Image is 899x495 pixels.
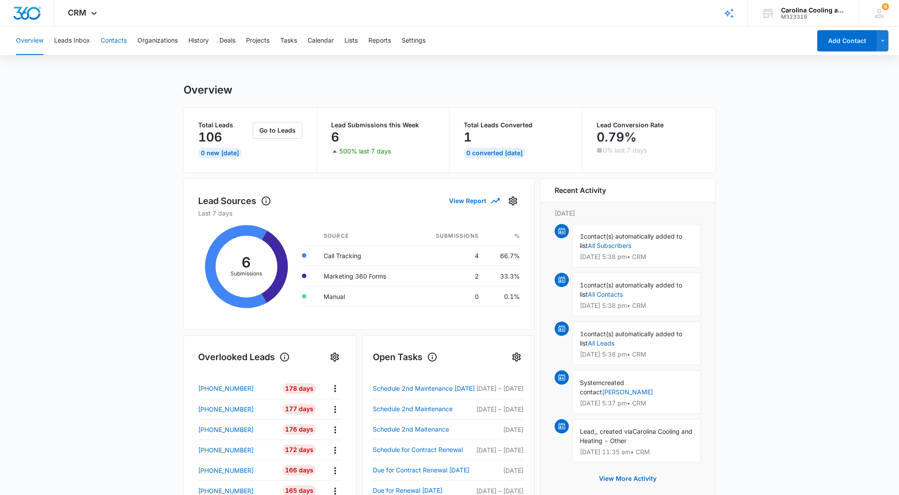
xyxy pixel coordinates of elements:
p: [PHONE_NUMBER] [198,466,254,475]
p: Lead Conversion Rate [597,122,701,128]
th: Submissions [413,227,485,246]
div: 0 New [DATE] [198,148,242,158]
span: CRM [68,8,86,17]
p: [DATE] 5:38 pm • CRM [580,302,693,309]
p: 500% last 7 days [339,148,391,154]
p: Total Leads Converted [464,122,568,128]
div: 0 Converted [DATE] [464,148,525,158]
p: [PHONE_NUMBER] [198,384,254,393]
span: , created via [596,428,633,435]
td: 33.3% [486,266,520,286]
a: All Leads [588,339,614,347]
button: Deals [219,27,235,55]
a: All Contacts [588,291,623,298]
a: [PHONE_NUMBER] [198,466,276,475]
span: contact(s) automatically added to list [580,330,682,347]
h1: Lead Sources [198,194,271,208]
a: [PHONE_NUMBER] [198,425,276,434]
button: Leads Inbox [54,27,90,55]
div: account name [781,7,846,14]
button: History [188,27,209,55]
a: All Subscribers [588,242,631,249]
a: [PHONE_NUMBER] [198,384,276,393]
button: Tasks [280,27,297,55]
p: 6 [331,130,339,144]
span: 1 [580,232,584,240]
td: 2 [413,266,485,286]
td: 0.1% [486,286,520,306]
p: [DATE] – [DATE] [476,405,524,414]
td: 4 [413,245,485,266]
a: Go to Leads [253,126,302,134]
button: Contacts [101,27,127,55]
div: 166 Days [282,465,316,475]
button: Organizations [137,27,178,55]
p: [DATE] [476,425,524,434]
h1: Open Tasks [373,350,438,364]
button: Actions [328,402,342,416]
a: Schedule 2nd Maintenance [373,404,476,414]
p: [DATE] 11:35 am • CRM [580,449,693,455]
span: System [580,379,602,386]
button: Calendar [308,27,334,55]
div: account id [781,14,846,20]
span: contact(s) automatically added to list [580,232,682,249]
p: [DATE] [555,208,701,218]
h1: Overview [184,83,232,97]
p: [DATE] [476,466,524,475]
a: [PERSON_NAME] [602,388,653,396]
span: 1 [580,330,584,338]
a: Schedule 2nd Maitenance [373,424,476,435]
p: 106 [198,130,222,144]
div: 178 Days [282,383,316,394]
button: Reports [368,27,391,55]
p: [PHONE_NUMBER] [198,405,254,414]
a: Due for Contract Renewal [DATE] [373,465,476,475]
button: Settings [506,194,520,208]
div: notifications count [882,3,889,10]
th: % [486,227,520,246]
button: Overview [16,27,43,55]
p: [DATE] – [DATE] [476,384,524,393]
p: Last 7 days [198,208,520,218]
p: [DATE] – [DATE] [476,445,524,455]
p: 0% last 7 days [603,147,647,153]
h6: Recent Activity [555,185,606,196]
button: Go to Leads [253,122,302,139]
td: 0 [413,286,485,306]
p: [PHONE_NUMBER] [198,445,254,455]
p: 1 [464,130,472,144]
td: Call Tracking [317,245,414,266]
span: Carolina Cooling and Heating - Other [580,428,692,444]
button: Actions [328,464,342,477]
td: Marketing 360 Forms [317,266,414,286]
p: Lead Submissions this Week [331,122,435,128]
span: 9 [882,3,889,10]
a: [PHONE_NUMBER] [198,405,276,414]
span: Lead, [580,428,596,435]
button: Lists [344,27,358,55]
p: [PHONE_NUMBER] [198,425,254,434]
p: [DATE] 5:38 pm • CRM [580,351,693,357]
button: Actions [328,423,342,436]
p: [DATE] 5:38 pm • CRM [580,254,693,260]
th: Source [317,227,414,246]
p: Total Leads [198,122,251,128]
td: Manual [317,286,414,306]
span: 1 [580,281,584,289]
button: View More Activity [590,468,665,489]
span: created contact [580,379,624,396]
button: Projects [246,27,270,55]
button: View Report [449,193,499,208]
div: 176 Days [282,424,316,435]
button: Add Contact [817,30,877,51]
a: Schedule 2nd Maintenance [DATE] [373,383,476,394]
a: [PHONE_NUMBER] [198,445,276,455]
div: 177 Days [282,404,316,414]
p: [DATE] 5:37 pm • CRM [580,400,693,406]
div: 172 Days [282,444,316,455]
button: Actions [328,381,342,395]
button: Settings [328,350,342,364]
a: Schedule for Contract Renewal [373,444,476,455]
td: 66.7% [486,245,520,266]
